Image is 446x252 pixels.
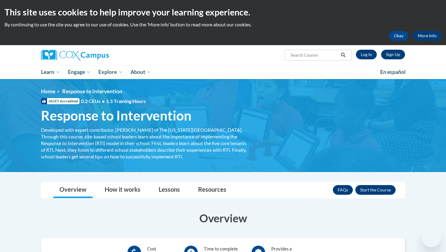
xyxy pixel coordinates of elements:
[380,69,406,75] span: En español
[64,65,95,79] a: Engage
[41,108,191,124] span: Response to Intervention
[290,51,339,59] input: Search Courses
[62,88,122,94] span: Response to Intervention
[333,185,353,195] a: FAQs
[130,68,151,76] span: About
[153,182,186,198] a: Lessons
[41,127,250,160] div: Developed with expert contributor, [PERSON_NAME] of The [US_STATE][GEOGRAPHIC_DATA]. Through this...
[41,50,109,61] img: Cox Campus
[355,185,396,195] button: Enroll
[41,50,156,61] a: Cox Campus
[53,182,93,198] a: Overview
[98,68,123,76] span: Explore
[339,51,348,59] button: Search
[41,211,405,226] h3: Overview
[413,31,441,41] a: More Info
[41,98,79,104] span: IACET Accredited
[37,65,64,79] a: Learn
[192,182,232,198] a: Resources
[81,98,146,104] span: 0.2 CEUs
[94,65,127,79] a: Explore
[102,98,105,104] span: •
[68,68,91,76] span: Engage
[41,88,55,94] a: Home
[32,65,414,79] div: Main menu
[41,68,60,76] span: Learn
[127,65,155,79] a: About
[389,31,408,41] button: Okay
[356,50,377,59] a: Log In
[106,98,146,104] span: 1.5 Training Hours
[381,50,405,59] a: Register
[5,21,441,28] p: By continuing to use the site you agree to our use of cookies. Use the ‘More info’ button to read...
[376,66,410,78] a: En español
[422,228,441,247] iframe: Button to launch messaging window
[5,6,441,18] h2: This site uses cookies to help improve your learning experience.
[99,182,147,198] a: How it works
